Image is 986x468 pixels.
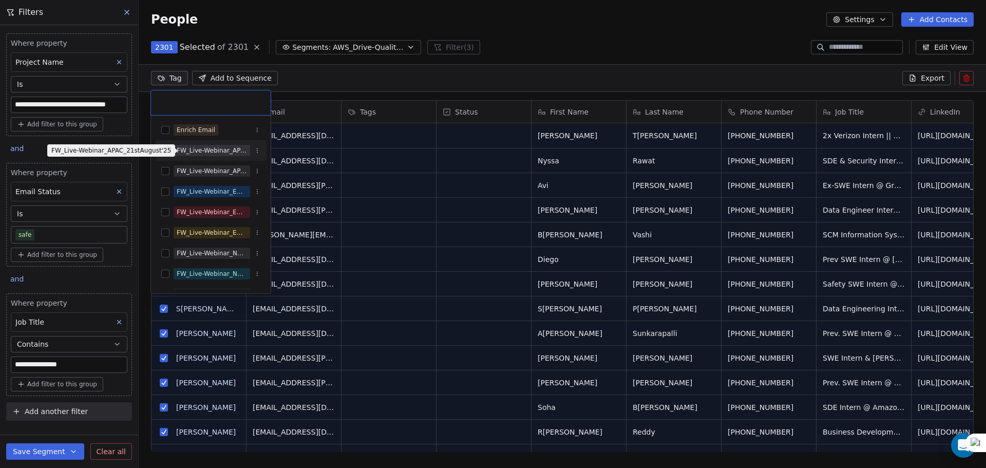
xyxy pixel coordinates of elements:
div: Suggestions [155,120,267,305]
p: FW_Live-Webinar_APAC_21stAugust'25 [51,146,171,155]
div: Enrich Email [177,125,215,135]
div: FW_Live-Webinar_NA_21stAugust'25 - Batch 2 [177,269,247,278]
div: FW_Live-Webinar_EU_27thAugust'25 [177,187,247,196]
div: FW_Live-Webinar_NA_21stAugust'25- Batch 2 [177,249,247,258]
div: FW_Live-Webinar_APAC_21stAugust'25 [177,146,247,155]
div: FW_Live-Webinar_EU_28thAugust'25 [177,228,247,237]
div: FW_Live-Webinar_APAC_21stAugust'25 - Batch 2 [177,166,247,176]
div: FW_Live-Webinar_EU_27thAugust'25 - Batch 2 [177,208,247,217]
